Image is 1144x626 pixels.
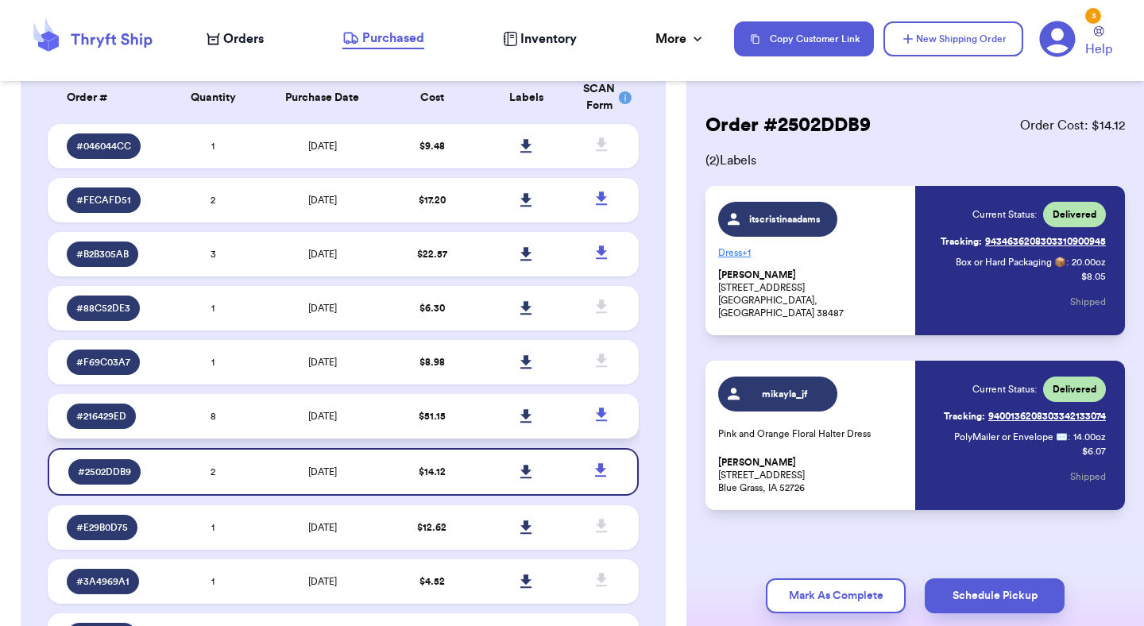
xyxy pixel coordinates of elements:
[479,71,574,124] th: Labels
[342,29,424,49] a: Purchased
[1085,8,1101,24] div: 3
[1085,40,1112,59] span: Help
[705,113,871,138] h2: Order # 2502DDB9
[419,412,446,421] span: $ 51.15
[1070,459,1106,494] button: Shipped
[76,356,130,369] span: # F69C03A7
[1081,270,1106,283] p: $ 8.05
[362,29,424,48] span: Purchased
[261,71,385,124] th: Purchase Date
[972,383,1037,396] span: Current Status:
[1068,431,1070,443] span: :
[1073,431,1106,443] span: 14.00 oz
[211,141,214,151] span: 1
[748,388,823,400] span: mikayla_jf
[419,195,446,205] span: $ 17.20
[211,303,214,313] span: 1
[76,194,131,207] span: # FECAFD51
[705,151,1125,170] span: ( 2 ) Labels
[76,302,130,315] span: # 88C52DE3
[1072,256,1106,269] span: 20.00 oz
[419,357,445,367] span: $ 8.98
[207,29,264,48] a: Orders
[211,249,216,259] span: 3
[718,456,906,494] p: [STREET_ADDRESS] Blue Grass, IA 52726
[748,213,823,226] span: itscristinaadams
[718,457,796,469] span: [PERSON_NAME]
[76,575,129,588] span: # 3A4969A1
[1053,383,1096,396] span: Delivered
[308,412,337,421] span: [DATE]
[954,432,1068,442] span: PolyMailer or Envelope ✉️
[1085,26,1112,59] a: Help
[211,577,214,586] span: 1
[1053,208,1096,221] span: Delivered
[718,269,906,319] p: [STREET_ADDRESS] [GEOGRAPHIC_DATA], [GEOGRAPHIC_DATA] 38487
[1039,21,1076,57] a: 3
[419,467,446,477] span: $ 14.12
[941,229,1106,254] a: Tracking:9434636208303310900945
[223,29,264,48] span: Orders
[308,303,337,313] span: [DATE]
[944,410,985,423] span: Tracking:
[76,248,129,261] span: # B2B305AB
[78,466,131,478] span: # 2502DDB9
[718,240,906,265] p: Dress
[766,578,906,613] button: Mark As Complete
[419,303,445,313] span: $ 6.30
[419,141,445,151] span: $ 9.48
[925,578,1065,613] button: Schedule Pickup
[308,467,337,477] span: [DATE]
[655,29,705,48] div: More
[718,269,796,281] span: [PERSON_NAME]
[742,248,751,257] span: + 1
[1082,445,1106,458] p: $ 6.07
[211,467,215,477] span: 2
[308,195,337,205] span: [DATE]
[308,141,337,151] span: [DATE]
[166,71,261,124] th: Quantity
[941,235,982,248] span: Tracking:
[211,412,216,421] span: 8
[385,71,479,124] th: Cost
[211,357,214,367] span: 1
[76,140,131,153] span: # 046044CC
[944,404,1106,429] a: Tracking:9400136208303342133074
[883,21,1023,56] button: New Shipping Order
[76,521,128,534] span: # E29B0D75
[76,410,126,423] span: # 216429ED
[1020,116,1125,135] span: Order Cost: $ 14.12
[956,257,1066,267] span: Box or Hard Packaging 📦
[520,29,577,48] span: Inventory
[417,249,447,259] span: $ 22.57
[417,523,446,532] span: $ 12.62
[308,357,337,367] span: [DATE]
[308,577,337,586] span: [DATE]
[48,71,166,124] th: Order #
[1066,256,1069,269] span: :
[503,29,577,48] a: Inventory
[308,249,337,259] span: [DATE]
[308,523,337,532] span: [DATE]
[734,21,874,56] button: Copy Customer Link
[718,427,906,440] p: Pink and Orange Floral Halter Dress
[419,577,445,586] span: $ 4.52
[211,195,215,205] span: 2
[583,81,620,114] div: SCAN Form
[211,523,214,532] span: 1
[972,208,1037,221] span: Current Status:
[1070,284,1106,319] button: Shipped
